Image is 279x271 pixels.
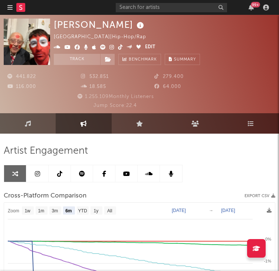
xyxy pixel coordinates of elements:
div: 99 + [251,2,260,7]
span: 64.000 [154,84,181,89]
a: Benchmark [118,54,161,65]
button: 99+ [249,4,254,10]
text: 1m [38,208,45,213]
text: [DATE] [172,208,186,213]
span: 116.000 [7,84,36,89]
span: Artist Engagement [4,147,88,156]
span: Benchmark [129,55,157,64]
text: Zoom [8,208,19,213]
span: 279.400 [154,74,184,79]
button: Export CSV [244,194,275,198]
text: All [107,208,112,213]
text: [DATE] [221,208,235,213]
text: → [209,208,213,213]
text: 6m [65,208,72,213]
input: Search for artists [116,3,227,12]
span: Cross-Platform Comparison [4,192,86,200]
text: 3m [52,208,58,213]
div: [GEOGRAPHIC_DATA] | Hip-Hop/Rap [54,33,155,42]
button: Edit [145,43,155,52]
text: 0% [265,237,271,241]
span: 532.851 [81,74,109,79]
text: 1w [24,208,30,213]
button: Track [54,54,100,65]
button: Summary [165,54,200,65]
span: 441.822 [7,74,36,79]
text: 1y [94,208,99,213]
span: 1.255.109 Monthly Listeners [76,94,154,99]
span: Summary [174,58,196,62]
span: Jump Score: 22.4 [93,103,137,108]
text: YTD [78,208,87,213]
div: [PERSON_NAME] [54,19,146,31]
span: 18.585 [81,84,106,89]
text: -1% [264,259,271,263]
